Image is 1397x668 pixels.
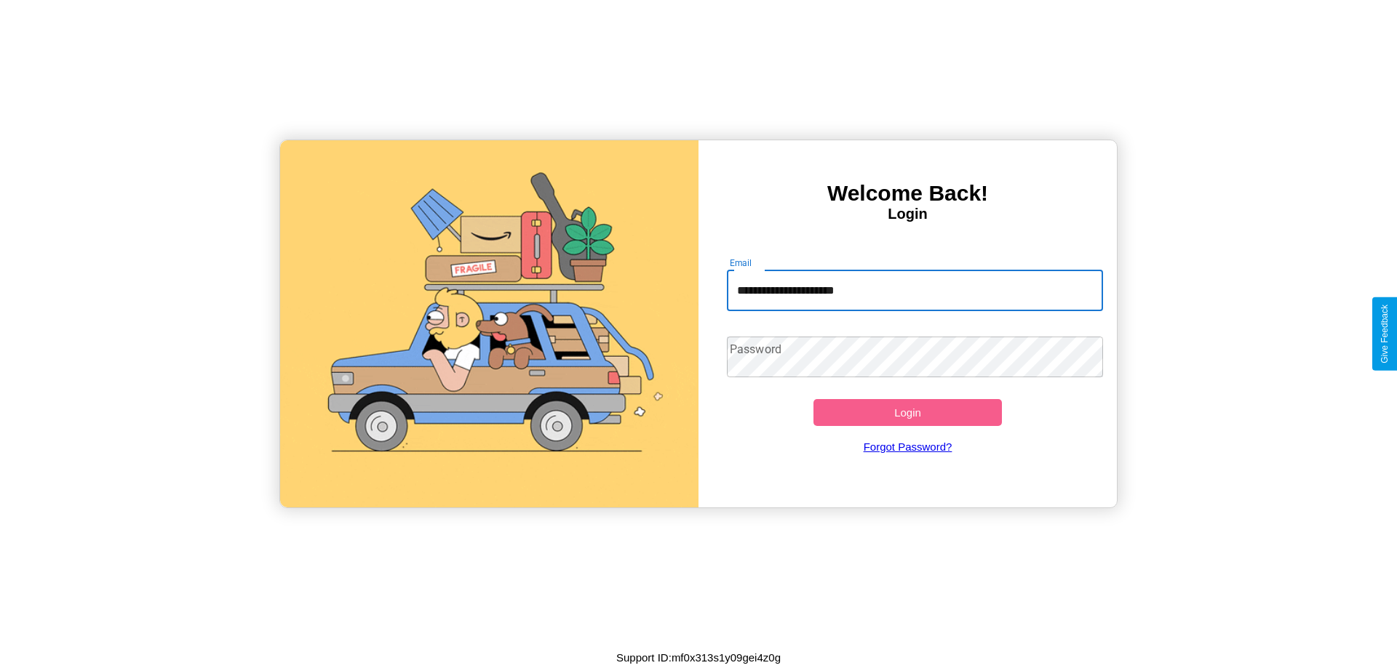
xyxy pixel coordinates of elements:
h3: Welcome Back! [698,181,1117,206]
p: Support ID: mf0x313s1y09gei4z0g [616,648,781,667]
label: Email [730,257,752,269]
img: gif [280,140,698,507]
a: Forgot Password? [720,426,1096,467]
button: Login [813,399,1002,426]
h4: Login [698,206,1117,222]
div: Give Feedback [1380,305,1390,363]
